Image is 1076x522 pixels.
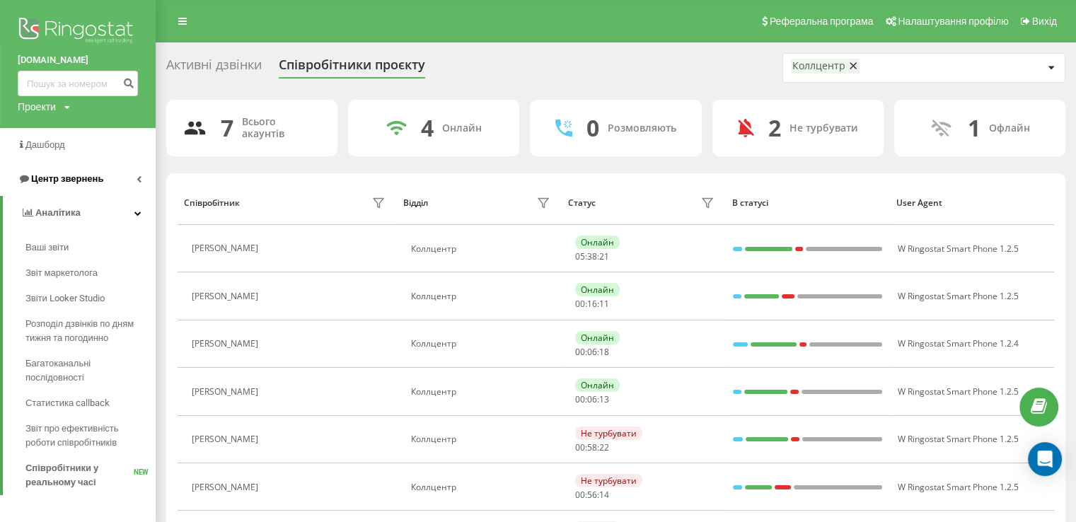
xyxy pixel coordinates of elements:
div: : : [575,252,609,262]
span: 00 [575,393,585,405]
span: W Ringostat Smart Phone 1.2.5 [898,433,1019,445]
a: Співробітники у реальному часіNEW [25,456,156,495]
span: 38 [587,250,597,262]
div: Співробітник [184,198,240,208]
span: W Ringostat Smart Phone 1.2.5 [898,481,1019,493]
span: Звіт маркетолога [25,266,98,280]
div: Активні дзвінки [166,57,262,79]
div: 2 [768,115,781,141]
a: Звіт про ефективність роботи співробітників [25,416,156,456]
div: Коллцентр [411,244,553,254]
span: Центр звернень [31,173,103,184]
span: 56 [587,489,597,501]
span: 00 [575,346,585,358]
div: Коллцентр [411,434,553,444]
div: : : [575,347,609,357]
span: 06 [587,393,597,405]
div: 1 [967,115,980,141]
span: Вихід [1032,16,1057,27]
span: Звіти Looker Studio [25,291,105,306]
div: [PERSON_NAME] [192,434,262,444]
div: Не турбувати [575,427,642,440]
a: Ваші звіти [25,235,156,260]
a: Статистика callback [25,390,156,416]
span: Розподіл дзвінків по дням тижня та погодинно [25,317,149,345]
span: 16 [587,298,597,310]
a: [DOMAIN_NAME] [18,53,138,67]
div: Коллцентр [411,387,553,397]
span: Дашборд [25,139,65,150]
div: : : [575,443,609,453]
div: Відділ [403,198,428,208]
a: Звіт маркетолога [25,260,156,286]
span: W Ringostat Smart Phone 1.2.4 [898,337,1019,349]
a: Звіти Looker Studio [25,286,156,311]
div: [PERSON_NAME] [192,482,262,492]
span: Аналiтика [35,207,81,218]
a: Розподіл дзвінків по дням тижня та погодинно [25,311,156,351]
span: Реферальна програма [770,16,874,27]
span: Налаштування профілю [898,16,1008,27]
span: 14 [599,489,609,501]
div: Коллцентр [411,291,553,301]
span: 05 [575,250,585,262]
div: Офлайн [988,122,1029,134]
div: : : [575,490,609,500]
div: В статусі [732,198,883,208]
span: Співробітники у реальному часі [25,461,134,489]
div: Коллцентр [411,339,553,349]
div: : : [575,299,609,309]
div: Онлайн [575,331,620,344]
span: 00 [575,489,585,501]
span: 11 [599,298,609,310]
div: 0 [586,115,599,141]
span: 00 [575,441,585,453]
div: [PERSON_NAME] [192,243,262,253]
span: 13 [599,393,609,405]
div: Не турбувати [789,122,858,134]
div: Open Intercom Messenger [1028,442,1062,476]
span: W Ringostat Smart Phone 1.2.5 [898,385,1019,398]
div: Не турбувати [575,474,642,487]
div: Розмовляють [608,122,676,134]
span: 00 [575,298,585,310]
div: 4 [421,115,434,141]
input: Пошук за номером [18,71,138,96]
span: 22 [599,441,609,453]
div: : : [575,395,609,405]
div: Онлайн [442,122,482,134]
div: 7 [221,115,233,141]
img: Ringostat logo [18,14,138,50]
div: Коллцентр [411,482,553,492]
span: 18 [599,346,609,358]
div: Статус [567,198,595,208]
span: W Ringostat Smart Phone 1.2.5 [898,290,1019,302]
span: Ваші звіти [25,240,69,255]
div: Співробітники проєкту [279,57,425,79]
div: Проекти [18,100,56,114]
div: User Agent [896,198,1047,208]
a: Аналiтика [3,196,156,230]
div: Онлайн [575,236,620,249]
span: 58 [587,441,597,453]
div: Коллцентр [792,60,845,72]
div: [PERSON_NAME] [192,387,262,397]
div: Онлайн [575,283,620,296]
a: Багатоканальні послідовності [25,351,156,390]
div: Всього акаунтів [242,116,320,140]
span: W Ringostat Smart Phone 1.2.5 [898,243,1019,255]
span: Статистика callback [25,396,110,410]
div: [PERSON_NAME] [192,291,262,301]
div: Онлайн [575,378,620,392]
span: Звіт про ефективність роботи співробітників [25,422,149,450]
span: 06 [587,346,597,358]
div: [PERSON_NAME] [192,339,262,349]
span: 21 [599,250,609,262]
span: Багатоканальні послідовності [25,356,149,385]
